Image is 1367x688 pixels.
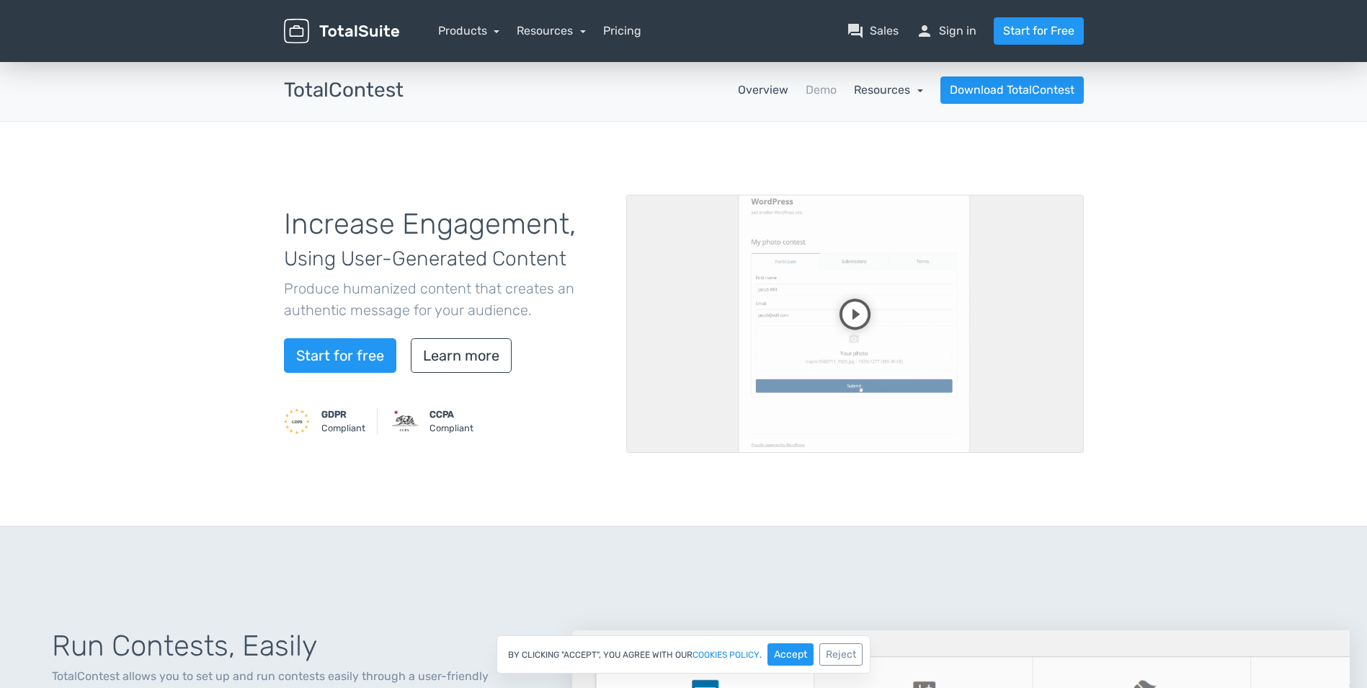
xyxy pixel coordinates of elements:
[284,19,399,44] img: TotalSuite for WordPress
[411,338,512,373] a: Learn more
[321,407,365,435] small: Compliant
[284,278,605,321] p: Produce humanized content that creates an authentic message for your audience.
[321,409,347,420] strong: GDPR
[819,643,863,666] button: Reject
[916,22,976,40] a: personSign in
[392,408,418,434] img: CCPA
[916,22,933,40] span: person
[738,81,788,99] a: Overview
[940,76,1084,104] a: Download TotalContest
[284,79,404,102] h3: TotalContest
[994,17,1084,45] a: Start for Free
[497,635,870,674] div: By clicking "Accept", you agree with our .
[438,24,500,38] a: Products
[429,409,454,420] strong: CCPA
[284,208,605,272] h1: Increase Engagement,
[847,22,899,40] a: question_answerSales
[767,643,814,666] button: Accept
[429,407,473,435] small: Compliant
[52,630,538,662] h1: Run Contests, Easily
[847,22,864,40] span: question_answer
[693,650,760,659] a: cookies policy
[284,408,310,434] img: GDPR
[603,22,641,40] a: Pricing
[806,81,837,99] a: Demo
[854,83,923,97] a: Resources
[517,24,586,38] a: Resources
[284,247,566,270] span: Using User-Generated Content
[284,338,396,373] a: Start for free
